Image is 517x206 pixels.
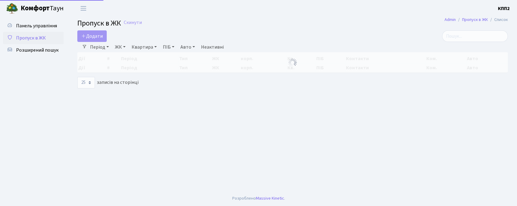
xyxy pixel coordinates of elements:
span: Додати [81,33,103,39]
span: Пропуск в ЖК [16,35,46,41]
span: Панель управління [16,22,57,29]
a: Неактивні [199,42,226,52]
a: ПІБ [160,42,177,52]
input: Пошук... [442,30,508,42]
a: Додати [77,30,107,42]
img: logo.png [6,2,18,15]
a: Розширений пошук [3,44,64,56]
span: Пропуск в ЖК [77,18,121,29]
a: Авто [178,42,197,52]
span: Розширений пошук [16,47,59,53]
span: Таун [21,3,64,14]
button: Переключити навігацію [76,3,91,13]
a: Панель управління [3,20,64,32]
a: Період [88,42,111,52]
img: Обробка... [288,58,297,67]
a: Пропуск в ЖК [462,16,488,23]
a: КПП2 [498,5,510,12]
a: ЖК [112,42,128,52]
a: Пропуск в ЖК [3,32,64,44]
b: Комфорт [21,3,50,13]
a: Скинути [124,20,142,26]
label: записів на сторінці [77,77,139,88]
select: записів на сторінці [77,77,95,88]
div: Розроблено . [232,195,285,202]
nav: breadcrumb [435,13,517,26]
a: Квартира [129,42,159,52]
li: Список [488,16,508,23]
a: Admin [445,16,456,23]
a: Massive Kinetic [256,195,284,201]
